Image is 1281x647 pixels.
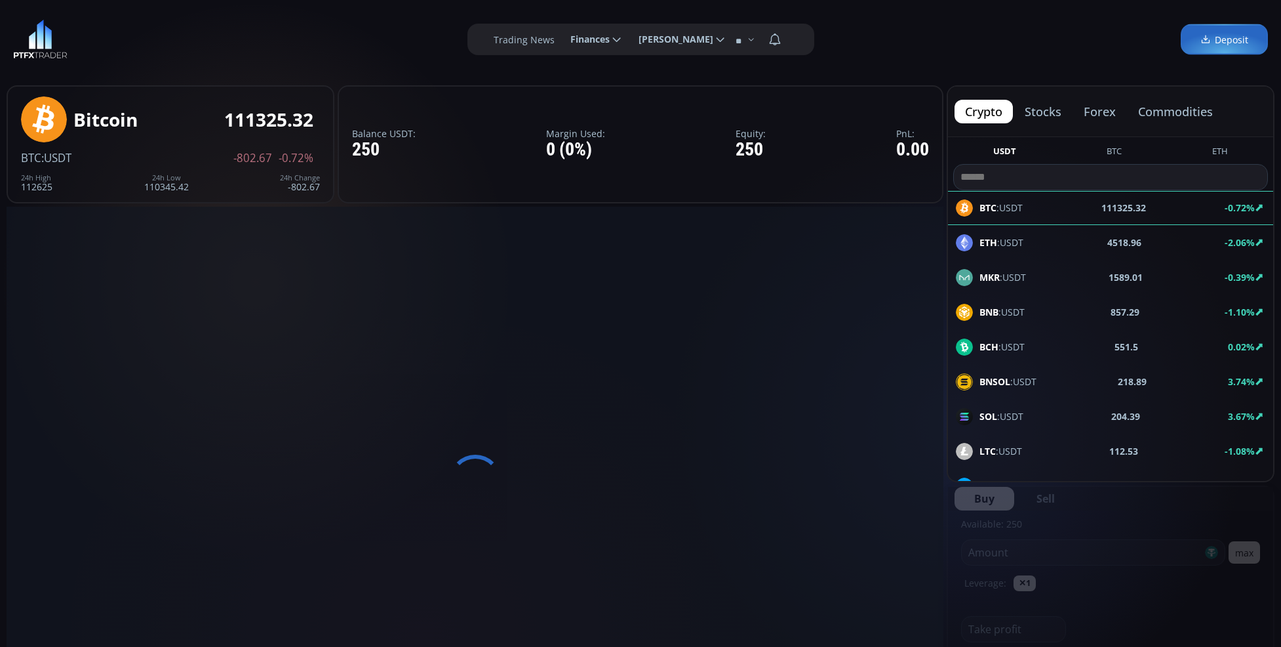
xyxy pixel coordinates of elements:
label: Equity: [736,129,766,138]
label: Margin Used: [546,129,605,138]
img: LOGO [13,20,68,59]
b: -1.10% [1225,306,1255,318]
b: MKR [979,271,1000,283]
label: Trading News [494,33,555,47]
span: :USDT [41,150,71,165]
b: 218.89 [1118,375,1147,388]
b: BCH [979,341,998,353]
label: PnL: [896,129,929,138]
button: commodities [1128,100,1223,123]
b: 857.29 [1111,305,1139,319]
button: ETH [1207,145,1233,161]
b: SOL [979,410,997,423]
div: 250 [352,140,416,160]
span: :USDT [979,409,1023,423]
b: 3.74% [1228,375,1255,388]
b: 112.53 [1109,444,1138,458]
b: 1589.01 [1109,270,1143,284]
div: 0 (0%) [546,140,605,160]
b: -2.06% [1225,236,1255,249]
button: forex [1073,100,1126,123]
b: 0.02% [1228,341,1255,353]
div: 250 [736,140,766,160]
span: :USDT [979,479,1027,493]
div: 110345.42 [144,174,189,192]
b: -1.08% [1225,445,1255,457]
b: -3.21% [1225,480,1255,492]
span: BTC [21,150,41,165]
div: 111325.32 [224,110,313,130]
div: Bitcoin [73,110,138,130]
span: -802.67 [233,152,272,164]
div: -802.67 [280,174,320,192]
div: 24h Low [144,174,189,182]
span: Deposit [1200,33,1248,47]
b: ETH [979,236,997,249]
button: crypto [955,100,1013,123]
b: LTC [979,445,996,457]
b: 551.5 [1114,340,1138,354]
div: 24h Change [280,174,320,182]
span: :USDT [979,270,1026,284]
span: [PERSON_NAME] [629,26,713,52]
span: -0.72% [279,152,313,164]
b: 3.67% [1228,410,1255,423]
span: Finances [561,26,610,52]
div: 24h High [21,174,52,182]
label: Balance USDT: [352,129,416,138]
a: Deposit [1181,24,1268,55]
b: 4518.96 [1107,236,1141,249]
b: 204.39 [1111,409,1140,423]
span: :USDT [979,340,1025,354]
button: BTC [1101,145,1127,161]
b: BNSOL [979,375,1010,388]
b: LINK [979,480,1001,492]
div: 0.00 [896,140,929,160]
button: stocks [1014,100,1072,123]
button: USDT [988,145,1021,161]
b: 23.81 [1114,479,1138,493]
span: :USDT [979,444,1022,458]
span: :USDT [979,375,1036,388]
div: 112625 [21,174,52,192]
span: :USDT [979,236,1023,249]
span: :USDT [979,305,1025,319]
b: -0.39% [1225,271,1255,283]
b: BNB [979,306,998,318]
